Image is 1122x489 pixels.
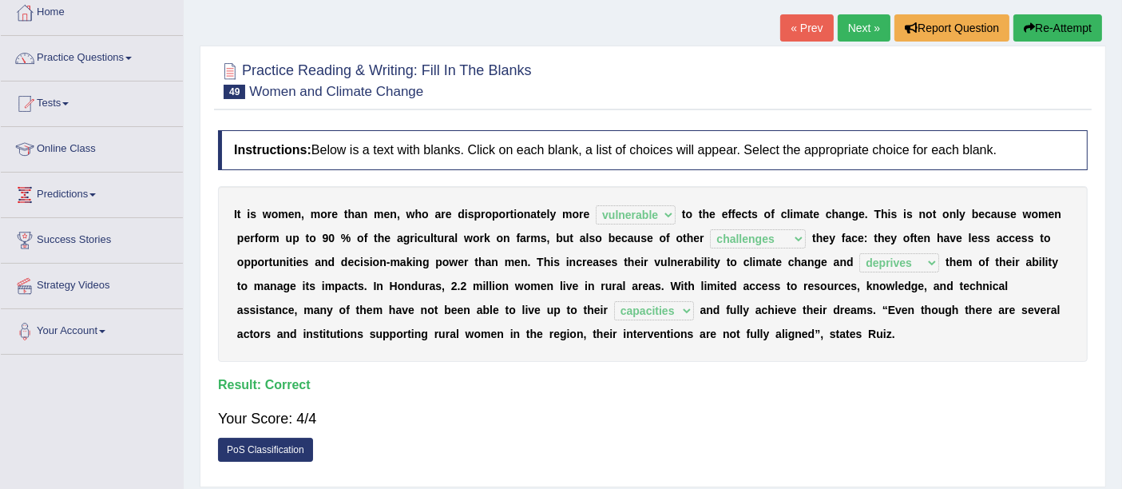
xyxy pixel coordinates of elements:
[668,256,671,268] b: l
[1,127,183,167] a: Online Class
[978,208,985,221] b: e
[258,256,265,268] b: o
[812,232,816,245] b: t
[327,208,331,221] b: r
[301,208,304,221] b: ,
[263,208,272,221] b: w
[315,256,321,268] b: a
[347,256,354,268] b: e
[458,256,464,268] b: e
[991,208,997,221] b: a
[384,232,391,245] b: e
[234,143,311,157] b: Instructions:
[400,256,406,268] b: a
[520,232,526,245] b: a
[858,208,865,221] b: e
[296,256,303,268] b: e
[914,232,918,245] b: t
[422,256,430,268] b: g
[755,256,765,268] b: m
[944,232,950,245] b: a
[1040,232,1044,245] b: t
[714,256,720,268] b: y
[541,208,547,221] b: e
[743,256,750,268] b: c
[403,232,410,245] b: g
[926,208,933,221] b: o
[605,256,612,268] b: e
[355,208,361,221] b: a
[292,232,299,245] b: p
[422,208,429,221] b: o
[444,232,448,245] b: r
[933,208,937,221] b: t
[711,256,715,268] b: t
[956,232,962,245] b: e
[969,232,972,245] b: l
[984,232,990,245] b: s
[269,256,273,268] b: t
[218,130,1088,170] h4: Below is a text with blanks. Click on each blank, a list of choices will appear. Select the appro...
[703,208,710,221] b: h
[727,256,731,268] b: t
[959,208,965,221] b: y
[647,232,653,245] b: e
[563,232,570,245] b: u
[360,256,363,268] b: i
[309,232,316,245] b: o
[671,256,678,268] b: n
[517,208,524,221] b: o
[364,232,368,245] b: f
[414,232,418,245] b: i
[790,208,793,221] b: i
[537,208,541,221] b: t
[434,232,438,245] b: t
[903,208,906,221] b: i
[823,232,829,245] b: e
[582,256,586,268] b: r
[406,208,415,221] b: w
[924,232,931,245] b: n
[328,232,335,245] b: 0
[688,256,694,268] b: a
[780,14,833,42] a: « Prev
[750,256,753,268] b: l
[584,208,590,221] b: e
[693,232,700,245] b: e
[244,232,250,245] b: e
[357,232,364,245] b: o
[735,208,742,221] b: e
[1,173,183,213] a: Predictions
[446,208,452,221] b: e
[255,232,259,245] b: f
[751,208,758,221] b: s
[660,256,668,268] b: u
[438,232,445,245] b: u
[258,232,265,245] b: o
[1,309,183,349] a: Your Account
[264,256,268,268] b: r
[491,256,498,268] b: n
[742,208,748,221] b: c
[341,256,348,268] b: d
[449,256,458,268] b: w
[374,208,383,221] b: m
[484,232,490,245] b: k
[347,208,355,221] b: h
[486,256,492,268] b: a
[541,232,547,245] b: s
[640,232,647,245] b: s
[682,208,686,221] b: t
[237,256,244,268] b: o
[1032,208,1039,221] b: o
[666,232,670,245] b: f
[547,208,550,221] b: l
[481,208,485,221] b: r
[881,208,888,221] b: h
[628,256,635,268] b: h
[803,208,810,221] b: a
[465,208,468,221] b: i
[250,232,254,245] b: r
[556,232,563,245] b: b
[499,208,506,221] b: o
